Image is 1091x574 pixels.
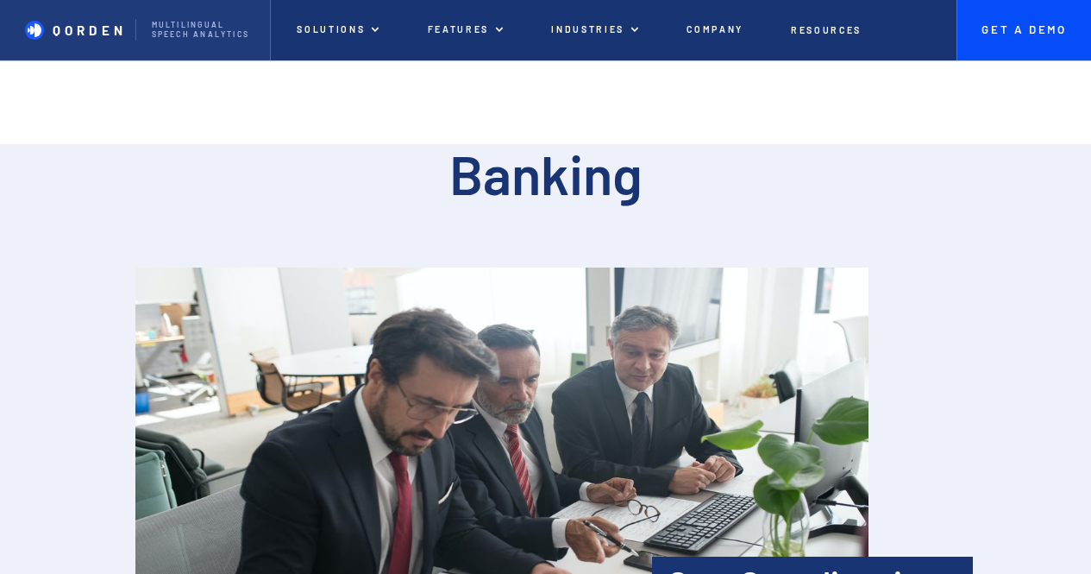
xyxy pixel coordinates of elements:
p: Industries [551,24,624,35]
p: Solutions [297,24,365,35]
p: Get A Demo [981,23,1068,37]
p: Features [428,24,489,35]
p: Qorden [53,22,126,38]
p: Multilingual Speech analytics [152,21,254,39]
p: Company [687,24,743,35]
p: Resources [791,25,862,36]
